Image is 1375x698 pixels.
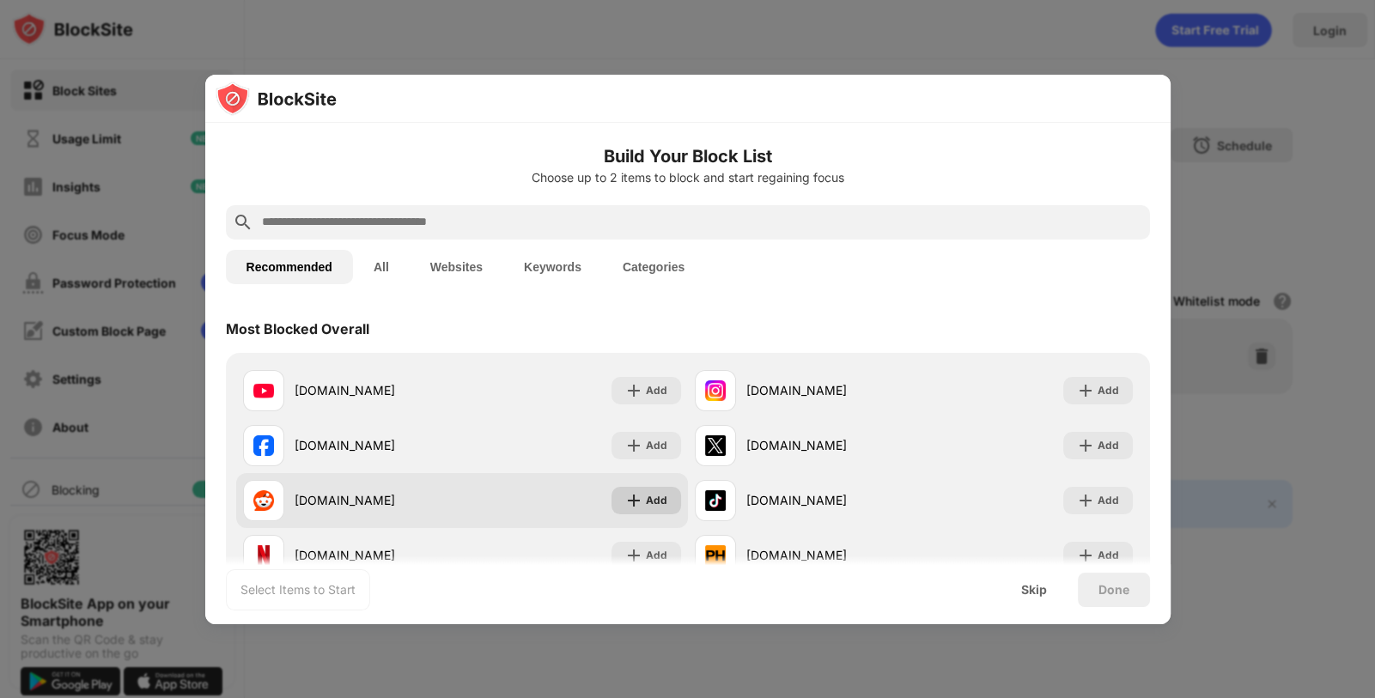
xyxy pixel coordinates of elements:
img: favicons [705,545,726,566]
div: [DOMAIN_NAME] [295,436,462,454]
img: favicons [253,380,274,401]
img: favicons [705,380,726,401]
img: favicons [253,545,274,566]
img: favicons [253,435,274,456]
button: All [353,250,410,284]
img: search.svg [233,212,253,233]
div: Add [646,382,667,399]
div: [DOMAIN_NAME] [295,381,462,399]
div: Add [1098,547,1119,564]
button: Keywords [503,250,602,284]
img: favicons [253,490,274,511]
div: Add [646,547,667,564]
div: Add [1098,382,1119,399]
div: [DOMAIN_NAME] [746,491,914,509]
div: Add [646,437,667,454]
button: Recommended [226,250,353,284]
div: Select Items to Start [240,581,356,598]
div: [DOMAIN_NAME] [295,546,462,564]
div: [DOMAIN_NAME] [746,546,914,564]
div: Add [646,492,667,509]
div: [DOMAIN_NAME] [295,491,462,509]
div: [DOMAIN_NAME] [746,436,914,454]
img: logo-blocksite.svg [216,82,337,116]
div: Most Blocked Overall [226,320,369,337]
button: Websites [410,250,503,284]
h6: Build Your Block List [226,143,1150,169]
div: Done [1098,583,1129,597]
div: [DOMAIN_NAME] [746,381,914,399]
div: Add [1098,437,1119,454]
div: Skip [1021,583,1047,597]
div: Choose up to 2 items to block and start regaining focus [226,171,1150,185]
img: favicons [705,490,726,511]
img: favicons [705,435,726,456]
button: Categories [602,250,705,284]
div: Add [1098,492,1119,509]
